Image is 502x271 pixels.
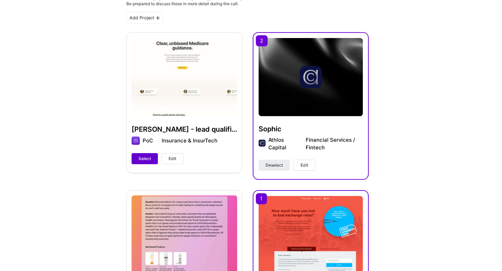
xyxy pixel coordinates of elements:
[293,160,315,171] button: Edit
[161,153,183,164] button: Edit
[268,136,363,151] div: Athlos Capital Financial Services / Fintech
[259,140,266,147] img: Company logo
[132,153,158,164] button: Select
[169,156,176,162] span: Edit
[259,160,290,171] button: Deselect
[259,38,363,116] img: cover
[138,156,151,162] span: Select
[266,162,283,168] span: Deselect
[259,124,363,133] h4: Sophic
[126,12,163,24] div: Add Project
[301,162,308,168] span: Edit
[300,66,322,88] img: Company logo
[156,16,160,20] i: icon PlusBlackFlat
